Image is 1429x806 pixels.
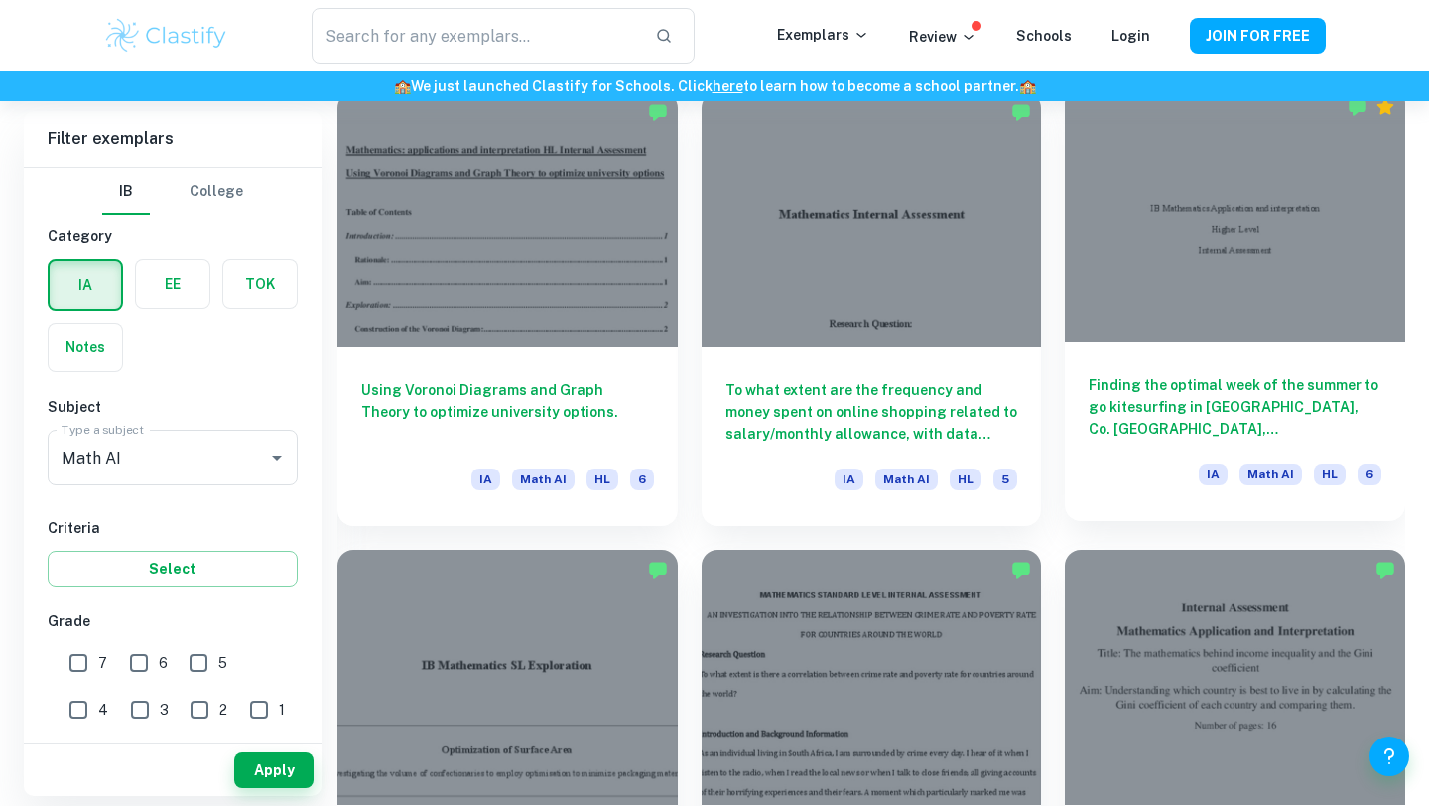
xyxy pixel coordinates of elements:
[1016,28,1072,44] a: Schools
[702,92,1042,526] a: To what extent are the frequency and money spent on online shopping related to salary/monthly all...
[279,699,285,721] span: 1
[630,469,654,490] span: 6
[48,551,298,587] button: Select
[875,469,938,490] span: Math AI
[1190,18,1326,54] button: JOIN FOR FREE
[394,78,411,94] span: 🏫
[50,261,121,309] button: IA
[471,469,500,490] span: IA
[512,469,575,490] span: Math AI
[48,517,298,539] h6: Criteria
[102,168,243,215] div: Filter type choice
[98,699,108,721] span: 4
[1375,97,1395,117] div: Premium
[713,78,743,94] a: here
[950,469,981,490] span: HL
[160,699,169,721] span: 3
[218,652,227,674] span: 5
[1011,102,1031,122] img: Marked
[234,752,314,788] button: Apply
[648,102,668,122] img: Marked
[48,225,298,247] h6: Category
[102,168,150,215] button: IB
[223,260,297,308] button: TOK
[337,92,678,526] a: Using Voronoi Diagrams and Graph Theory to optimize university options.IAMath AIHL6
[263,444,291,471] button: Open
[1011,560,1031,580] img: Marked
[586,469,618,490] span: HL
[219,699,227,721] span: 2
[49,324,122,371] button: Notes
[159,652,168,674] span: 6
[1065,92,1405,526] a: Finding the optimal week of the summer to go kitesurfing in [GEOGRAPHIC_DATA], Co. [GEOGRAPHIC_DA...
[777,24,869,46] p: Exemplars
[909,26,976,48] p: Review
[1348,97,1367,117] img: Marked
[1369,737,1409,776] button: Help and Feedback
[48,610,298,632] h6: Grade
[24,111,322,167] h6: Filter exemplars
[1019,78,1036,94] span: 🏫
[1089,374,1381,440] h6: Finding the optimal week of the summer to go kitesurfing in [GEOGRAPHIC_DATA], Co. [GEOGRAPHIC_DA...
[1375,560,1395,580] img: Marked
[1239,464,1302,485] span: Math AI
[361,379,654,445] h6: Using Voronoi Diagrams and Graph Theory to optimize university options.
[190,168,243,215] button: College
[1314,464,1346,485] span: HL
[98,652,107,674] span: 7
[312,8,639,64] input: Search for any exemplars...
[62,421,144,438] label: Type a subject
[725,379,1018,445] h6: To what extent are the frequency and money spent on online shopping related to salary/monthly all...
[1199,464,1228,485] span: IA
[48,396,298,418] h6: Subject
[835,469,863,490] span: IA
[136,260,209,308] button: EE
[4,75,1425,97] h6: We just launched Clastify for Schools. Click to learn how to become a school partner.
[648,560,668,580] img: Marked
[103,16,229,56] img: Clastify logo
[1111,28,1150,44] a: Login
[1358,464,1381,485] span: 6
[993,469,1017,490] span: 5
